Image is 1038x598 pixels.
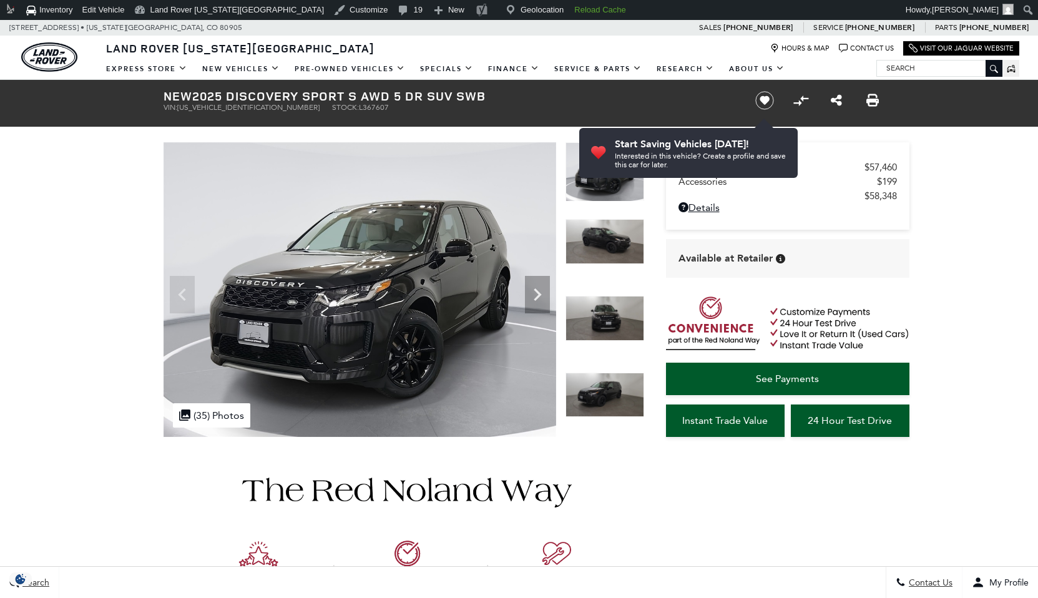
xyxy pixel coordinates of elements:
a: [PHONE_NUMBER] [845,22,914,32]
button: Save vehicle [751,91,778,110]
span: $199 [877,176,897,187]
img: New 2025 Santorini Black Land Rover S image 3 [566,296,644,341]
span: [US_STATE][GEOGRAPHIC_DATA], [87,20,205,36]
a: Pre-Owned Vehicles [287,58,413,80]
a: Land Rover [US_STATE][GEOGRAPHIC_DATA] [99,41,382,56]
span: Parts [935,23,957,32]
img: New 2025 Santorini Black Land Rover S image 1 [164,142,556,437]
a: $58,348 [678,190,897,202]
span: 80905 [220,20,242,36]
span: Available at Retailer [678,252,773,265]
div: (35) Photos [173,403,250,428]
span: Stock: [332,103,359,112]
span: My Profile [984,577,1029,588]
input: Search [877,61,1002,76]
a: Contact Us [839,44,894,53]
h1: 2025 Discovery Sport S AWD 5 dr SUV SWB [164,89,735,103]
button: Open user profile menu [962,567,1038,598]
a: Research [649,58,722,80]
span: Sales [699,23,722,32]
a: [STREET_ADDRESS] • [US_STATE][GEOGRAPHIC_DATA], CO 80905 [9,23,242,32]
a: Accessories $199 [678,176,897,187]
a: 24 Hour Test Drive [791,404,909,437]
a: Share this New 2025 Discovery Sport S AWD 5 dr SUV SWB [831,93,842,108]
span: Accessories [678,176,877,187]
a: [PHONE_NUMBER] [959,22,1029,32]
span: Service [813,23,843,32]
a: About Us [722,58,792,80]
span: MSRP [678,162,864,173]
img: New 2025 Santorini Black Land Rover S image 4 [566,373,644,418]
a: MSRP $57,460 [678,162,897,173]
a: land-rover [21,42,77,72]
a: Service & Parts [547,58,649,80]
span: Instant Trade Value [682,414,768,426]
span: See Payments [756,373,819,385]
a: New Vehicles [195,58,287,80]
img: New 2025 Santorini Black Land Rover S image 2 [566,219,644,264]
span: $58,348 [864,190,897,202]
section: Click to Open Cookie Consent Modal [6,572,35,586]
span: [US_VEHICLE_IDENTIFICATION_NUMBER] [177,103,320,112]
a: Details [678,202,897,213]
span: L367607 [359,103,389,112]
a: Instant Trade Value [666,404,785,437]
a: Specials [413,58,481,80]
div: Vehicle is in stock and ready for immediate delivery. Due to demand, availability is subject to c... [776,254,785,263]
span: [STREET_ADDRESS] • [9,20,85,36]
span: [PERSON_NAME] [932,5,999,14]
a: Visit Our Jaguar Website [909,44,1014,53]
span: $57,460 [864,162,897,173]
strong: New [164,87,192,104]
a: Hours & Map [770,44,830,53]
strong: Reload Cache [574,5,625,14]
nav: Main Navigation [99,58,792,80]
img: Land Rover [21,42,77,72]
img: Opt-Out Icon [6,572,35,586]
span: Contact Us [906,577,952,588]
img: New 2025 Santorini Black Land Rover S image 1 [566,142,644,202]
a: Finance [481,58,547,80]
div: Next [525,276,550,313]
a: [PHONE_NUMBER] [723,22,793,32]
span: 24 Hour Test Drive [808,414,892,426]
span: Land Rover [US_STATE][GEOGRAPHIC_DATA] [106,41,375,56]
a: EXPRESS STORE [99,58,195,80]
a: See Payments [666,363,909,395]
span: VIN: [164,103,177,112]
a: Print this New 2025 Discovery Sport S AWD 5 dr SUV SWB [866,93,879,108]
button: Compare vehicle [791,91,810,110]
span: CO [207,20,218,36]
